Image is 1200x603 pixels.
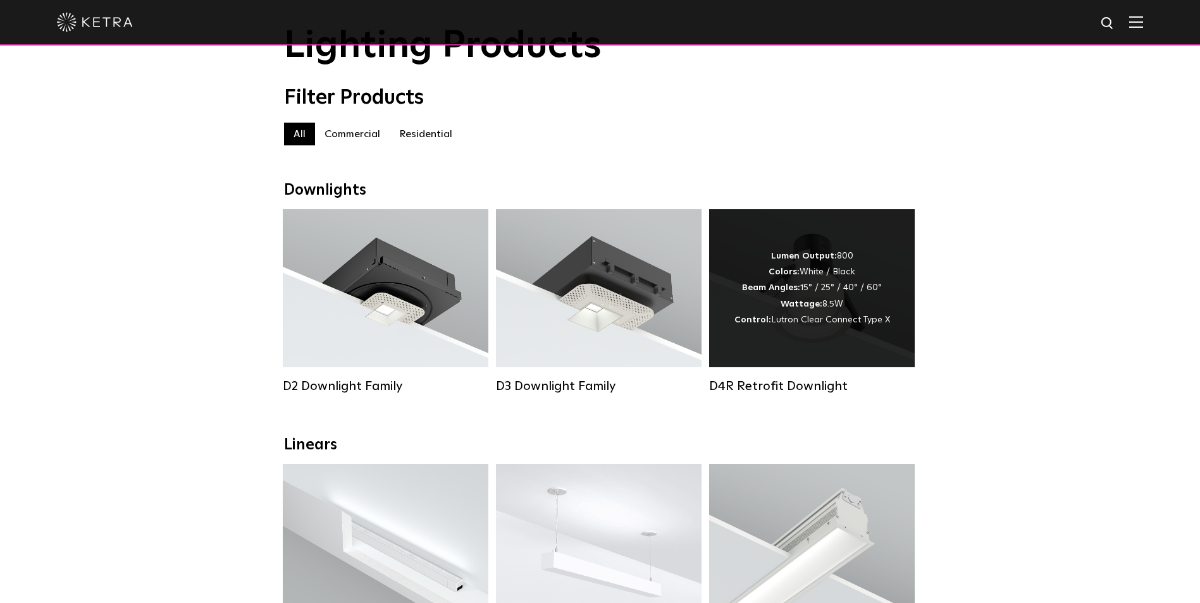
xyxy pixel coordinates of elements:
[283,209,488,394] a: D2 Downlight Family Lumen Output:1200Colors:White / Black / Gloss Black / Silver / Bronze / Silve...
[496,379,702,394] div: D3 Downlight Family
[284,181,917,200] div: Downlights
[496,209,702,394] a: D3 Downlight Family Lumen Output:700 / 900 / 1100Colors:White / Black / Silver / Bronze / Paintab...
[1129,16,1143,28] img: Hamburger%20Nav.svg
[781,300,822,308] strong: Wattage:
[742,283,800,292] strong: Beam Angles:
[315,123,390,145] label: Commercial
[390,123,462,145] label: Residential
[284,86,917,110] div: Filter Products
[1100,16,1116,32] img: search icon
[734,248,890,328] div: 800 White / Black 15° / 25° / 40° / 60° 8.5W
[771,252,837,260] strong: Lumen Output:
[769,267,800,276] strong: Colors:
[709,209,915,394] a: D4R Retrofit Downlight Lumen Output:800Colors:White / BlackBeam Angles:15° / 25° / 40° / 60°Watta...
[771,315,890,324] span: Lutron Clear Connect Type X
[283,379,488,394] div: D2 Downlight Family
[734,315,771,324] strong: Control:
[57,13,133,32] img: ketra-logo-2019-white
[284,27,602,65] span: Lighting Products
[284,436,917,454] div: Linears
[709,379,915,394] div: D4R Retrofit Downlight
[284,123,315,145] label: All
